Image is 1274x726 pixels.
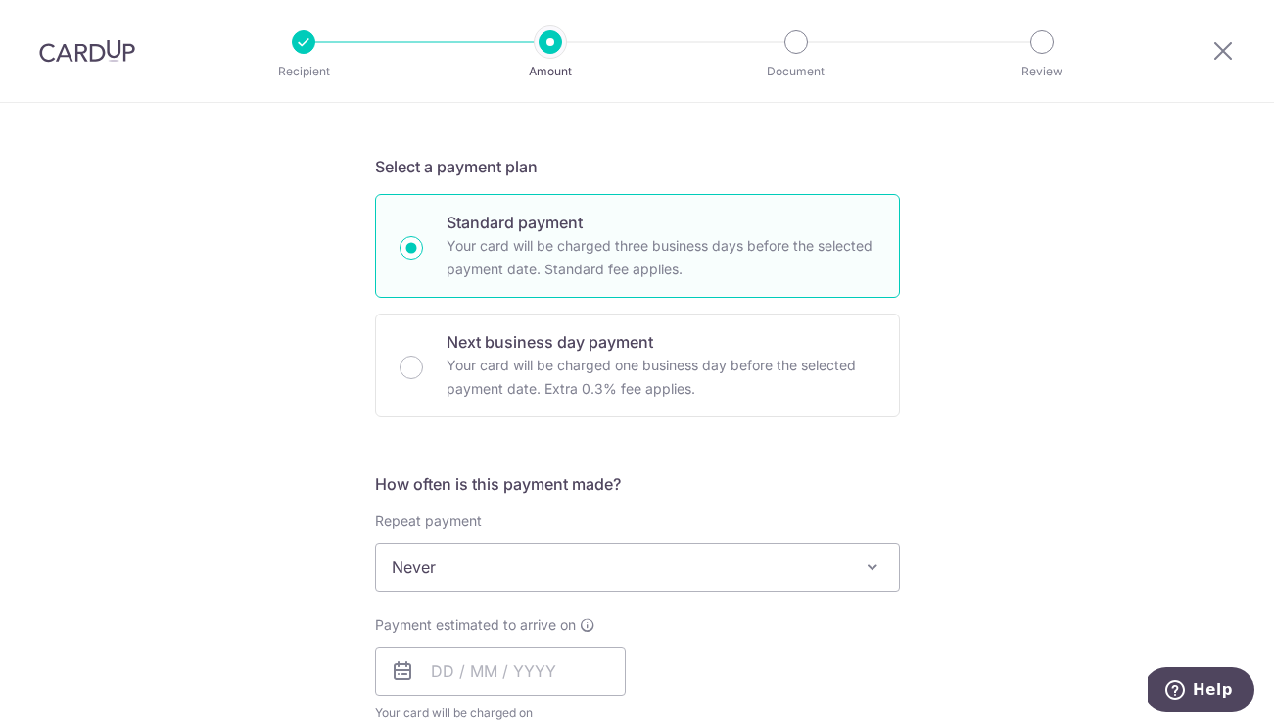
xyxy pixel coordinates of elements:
p: Recipient [231,62,376,81]
input: DD / MM / YYYY [375,647,626,696]
p: Review [969,62,1114,81]
p: Amount [478,62,623,81]
h5: How often is this payment made? [375,472,900,496]
p: Your card will be charged one business day before the selected payment date. Extra 0.3% fee applies. [447,354,875,401]
span: Never [375,543,900,592]
span: Your card will be charged on [375,703,626,723]
h5: Select a payment plan [375,155,900,178]
span: Never [376,544,899,591]
iframe: Opens a widget where you can find more information [1148,667,1254,716]
label: Repeat payment [375,511,482,531]
p: Standard payment [447,211,875,234]
p: Next business day payment [447,330,875,354]
p: Document [724,62,869,81]
span: Payment estimated to arrive on [375,615,576,635]
p: Your card will be charged three business days before the selected payment date. Standard fee appl... [447,234,875,281]
img: CardUp [39,39,135,63]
